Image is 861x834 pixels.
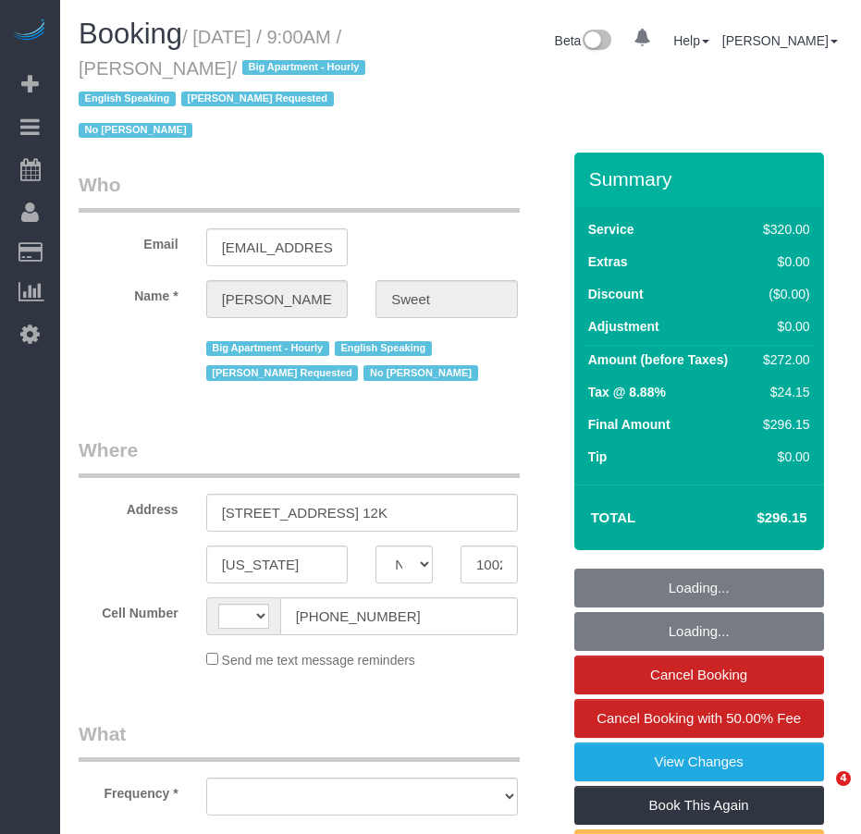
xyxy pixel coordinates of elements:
[588,415,670,434] label: Final Amount
[798,771,843,816] iframe: Intercom live chat
[597,710,801,726] span: Cancel Booking with 50.00% Fee
[65,280,192,305] label: Name *
[756,350,809,369] div: $272.00
[574,699,824,738] a: Cancel Booking with 50.00% Fee
[555,33,612,48] a: Beta
[588,383,666,401] label: Tax @ 8.88%
[222,653,415,668] span: Send me text message reminders
[181,92,334,106] span: [PERSON_NAME] Requested
[756,220,809,239] div: $320.00
[722,33,838,48] a: [PERSON_NAME]
[206,546,349,583] input: City
[65,597,192,622] label: Cell Number
[206,280,349,318] input: First Name
[588,448,608,466] label: Tip
[574,656,824,694] a: Cancel Booking
[581,30,611,54] img: New interface
[574,786,824,825] a: Book This Again
[79,18,182,50] span: Booking
[335,341,432,356] span: English Speaking
[756,415,809,434] div: $296.15
[242,60,365,75] span: Big Apartment - Hourly
[756,383,809,401] div: $24.15
[588,220,634,239] label: Service
[206,365,359,380] span: [PERSON_NAME] Requested
[701,510,806,526] h4: $296.15
[79,436,520,478] legend: Where
[673,33,709,48] a: Help
[65,228,192,253] label: Email
[588,252,628,271] label: Extras
[206,228,349,266] input: Email
[756,448,809,466] div: $0.00
[79,92,176,106] span: English Speaking
[756,317,809,336] div: $0.00
[206,341,329,356] span: Big Apartment - Hourly
[65,494,192,519] label: Address
[375,280,518,318] input: Last Name
[588,285,644,303] label: Discount
[588,317,659,336] label: Adjustment
[79,171,520,213] legend: Who
[79,58,371,141] span: /
[756,285,809,303] div: ($0.00)
[756,252,809,271] div: $0.00
[591,509,636,525] strong: Total
[79,720,520,762] legend: What
[11,18,48,44] img: Automaid Logo
[836,771,851,786] span: 4
[589,168,815,190] h3: Summary
[79,27,371,141] small: / [DATE] / 9:00AM / [PERSON_NAME]
[79,123,192,138] span: No [PERSON_NAME]
[588,350,728,369] label: Amount (before Taxes)
[574,742,824,781] a: View Changes
[363,365,477,380] span: No [PERSON_NAME]
[461,546,518,583] input: Zip Code
[65,778,192,803] label: Frequency *
[280,597,518,635] input: Cell Number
